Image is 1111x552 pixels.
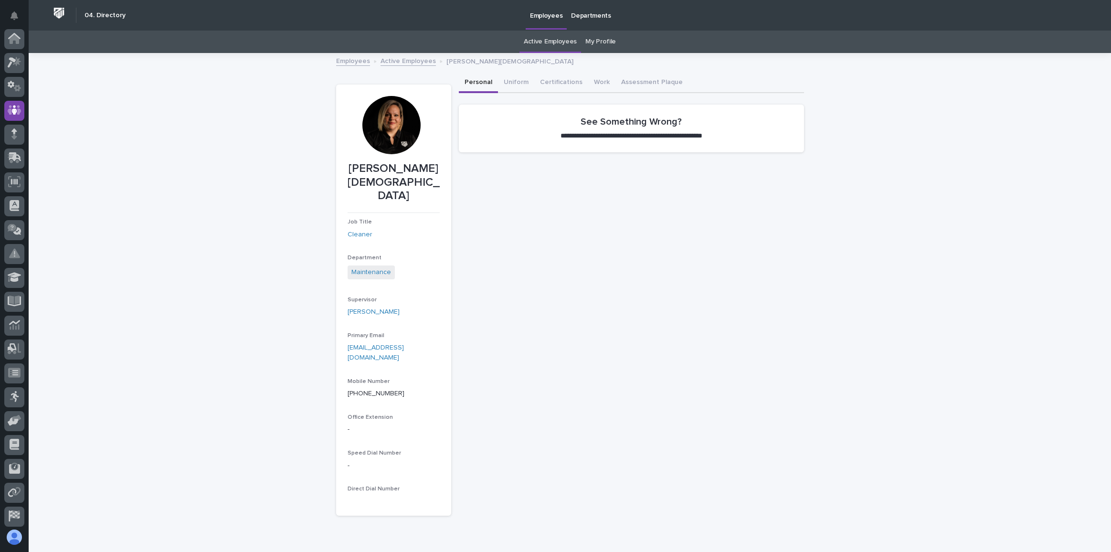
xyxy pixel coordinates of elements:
button: Notifications [4,6,24,26]
span: Direct Dial Number [348,486,400,492]
a: Maintenance [351,267,391,277]
a: My Profile [585,31,616,53]
a: Employees [336,55,370,66]
span: Department [348,255,381,261]
a: Active Employees [524,31,577,53]
span: Mobile Number [348,379,390,384]
img: Workspace Logo [50,4,68,22]
span: Primary Email [348,333,384,339]
button: Uniform [498,73,534,93]
span: Speed Dial Number [348,450,401,456]
h2: See Something Wrong? [581,116,682,127]
button: Personal [459,73,498,93]
p: - [348,461,440,471]
button: Assessment Plaque [615,73,688,93]
h2: 04. Directory [85,11,126,20]
a: [PHONE_NUMBER] [348,390,404,397]
button: Work [588,73,615,93]
a: [EMAIL_ADDRESS][DOMAIN_NAME] [348,344,404,361]
a: Active Employees [381,55,436,66]
span: Office Extension [348,414,393,420]
p: [PERSON_NAME][DEMOGRAPHIC_DATA] [348,162,440,203]
div: Notifications [12,11,24,27]
span: Job Title [348,219,372,225]
a: [PERSON_NAME] [348,307,400,317]
p: [PERSON_NAME][DEMOGRAPHIC_DATA] [446,55,573,66]
button: Certifications [534,73,588,93]
p: - [348,425,440,435]
a: Cleaner [348,230,372,240]
button: users-avatar [4,527,24,547]
span: Supervisor [348,297,377,303]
